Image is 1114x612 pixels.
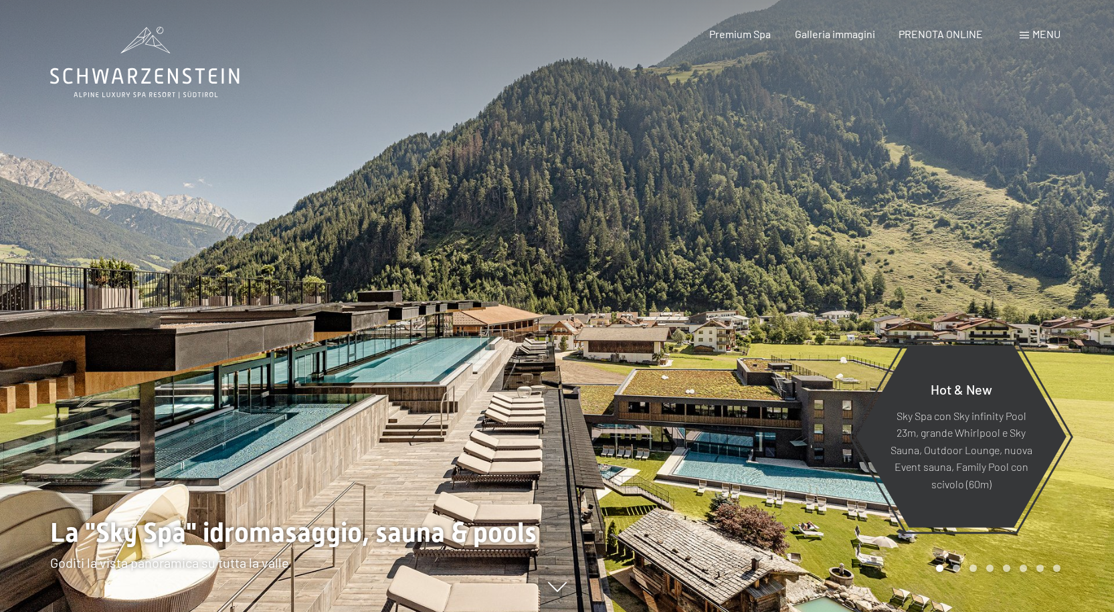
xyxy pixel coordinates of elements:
div: Carousel Pagination [931,565,1060,572]
span: Hot & New [931,381,992,397]
a: Premium Spa [709,27,771,40]
div: Carousel Page 4 [986,565,994,572]
div: Carousel Page 5 [1003,565,1010,572]
div: Carousel Page 7 [1036,565,1044,572]
p: Sky Spa con Sky infinity Pool 23m, grande Whirlpool e Sky Sauna, Outdoor Lounge, nuova Event saun... [889,407,1034,492]
div: Carousel Page 8 [1053,565,1060,572]
a: Galleria immagini [795,27,875,40]
a: Hot & New Sky Spa con Sky infinity Pool 23m, grande Whirlpool e Sky Sauna, Outdoor Lounge, nuova ... [855,344,1067,528]
a: PRENOTA ONLINE [899,27,983,40]
div: Carousel Page 2 [953,565,960,572]
div: Carousel Page 1 (Current Slide) [936,565,943,572]
div: Carousel Page 3 [969,565,977,572]
div: Carousel Page 6 [1020,565,1027,572]
span: Menu [1032,27,1060,40]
